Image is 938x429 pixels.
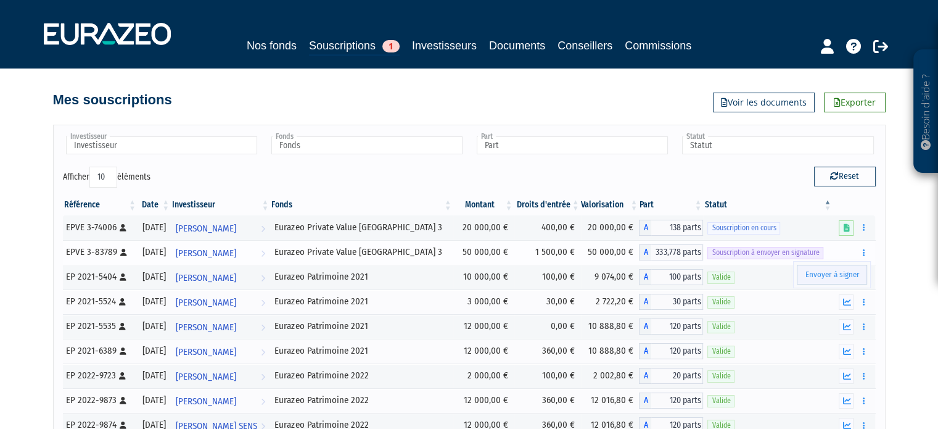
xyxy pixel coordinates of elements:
i: Voir l'investisseur [261,316,265,339]
a: [PERSON_NAME] [171,339,270,364]
div: A - Eurazeo Patrimoine 2021 [639,269,703,285]
td: 30,00 € [514,289,581,314]
span: [PERSON_NAME] [176,242,236,265]
div: [DATE] [142,221,167,234]
span: Souscription à envoyer en signature [707,247,823,259]
td: 10 888,80 € [581,339,640,364]
a: Commissions [625,37,691,54]
span: A [639,269,651,285]
i: [Français] Personne physique [120,348,126,355]
td: 12 000,00 € [453,339,514,364]
span: 20 parts [651,368,703,384]
span: [PERSON_NAME] [176,267,236,289]
div: EP 2022-9873 [66,394,134,407]
img: 1732889491-logotype_eurazeo_blanc_rvb.png [44,23,171,45]
span: [PERSON_NAME] [176,291,236,314]
a: Documents [489,37,545,54]
td: 50 000,00 € [581,240,640,265]
td: 0,00 € [514,314,581,339]
span: 120 parts [651,393,703,409]
th: Part: activer pour trier la colonne par ordre croissant [639,194,703,215]
td: 400,00 € [514,215,581,240]
i: Voir l'investisseur [261,267,265,289]
span: A [639,393,651,409]
span: 30 parts [651,294,703,310]
a: [PERSON_NAME] [171,240,270,265]
i: Voir l'investisseur [261,242,265,265]
div: EP 2021-5535 [66,320,134,333]
div: [DATE] [142,344,167,357]
div: [DATE] [142,394,167,407]
div: EPVE 3-74006 [66,221,134,234]
span: [PERSON_NAME] [176,316,236,339]
span: Valide [707,370,734,382]
th: Date: activer pour trier la colonne par ordre croissant [138,194,171,215]
span: Valide [707,395,734,407]
div: Eurazeo Patrimoine 2021 [274,270,448,283]
span: A [639,368,651,384]
th: Montant: activer pour trier la colonne par ordre croissant [453,194,514,215]
h4: Mes souscriptions [53,93,172,107]
div: [DATE] [142,246,167,259]
span: [PERSON_NAME] [176,390,236,413]
div: A - Eurazeo Patrimoine 2021 [639,319,703,335]
i: [Français] Personne physique [120,224,126,231]
a: [PERSON_NAME] [171,388,270,413]
div: Eurazeo Patrimoine 2022 [274,394,448,407]
div: [DATE] [142,320,167,333]
div: Eurazeo Patrimoine 2021 [274,344,448,357]
td: 2 002,80 € [581,364,640,388]
div: EPVE 3-83789 [66,246,134,259]
div: Eurazeo Patrimoine 2021 [274,295,448,308]
th: Référence : activer pour trier la colonne par ordre croissant [63,194,138,215]
th: Investisseur: activer pour trier la colonne par ordre croissant [171,194,270,215]
td: 100,00 € [514,265,581,289]
span: A [639,294,651,310]
td: 20 000,00 € [453,215,514,240]
td: 2 722,20 € [581,289,640,314]
span: A [639,220,651,236]
div: Eurazeo Patrimoine 2021 [274,320,448,333]
i: [Français] Personne physique [119,298,126,306]
th: Droits d'entrée: activer pour trier la colonne par ordre croissant [514,194,581,215]
a: Voir les documents [713,93,815,112]
div: [DATE] [142,270,167,283]
span: 100 parts [651,269,703,285]
div: Eurazeo Patrimoine 2022 [274,369,448,382]
span: 120 parts [651,343,703,359]
span: A [639,343,651,359]
td: 20 000,00 € [581,215,640,240]
div: Eurazeo Private Value [GEOGRAPHIC_DATA] 3 [274,221,448,234]
a: Exporter [824,93,886,112]
td: 12 000,00 € [453,388,514,413]
a: [PERSON_NAME] [171,364,270,388]
i: [Français] Personne physique [120,422,126,429]
i: [Français] Personne physique [120,249,127,256]
span: Valide [707,346,734,357]
div: EP 2021-5404 [66,270,134,283]
i: Voir l'investisseur [261,365,265,388]
td: 12 000,00 € [453,314,514,339]
i: [Français] Personne physique [119,323,126,330]
span: 1 [382,40,400,52]
span: A [639,244,651,260]
i: [Français] Personne physique [120,397,126,404]
div: A - Eurazeo Private Value Europe 3 [639,220,703,236]
span: Valide [707,321,734,333]
a: Souscriptions1 [309,37,400,56]
a: [PERSON_NAME] [171,215,270,240]
span: Valide [707,272,734,283]
label: Afficher éléments [63,167,150,188]
select: Afficheréléments [89,167,117,188]
div: A - Eurazeo Patrimoine 2022 [639,368,703,384]
span: Valide [707,296,734,308]
span: [PERSON_NAME] [176,217,236,240]
td: 3 000,00 € [453,289,514,314]
td: 50 000,00 € [453,240,514,265]
td: 10 000,00 € [453,265,514,289]
div: A - Eurazeo Patrimoine 2021 [639,343,703,359]
div: Eurazeo Private Value [GEOGRAPHIC_DATA] 3 [274,246,448,259]
div: EP 2022-9723 [66,369,134,382]
td: 360,00 € [514,388,581,413]
i: Voir l'investisseur [261,291,265,314]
